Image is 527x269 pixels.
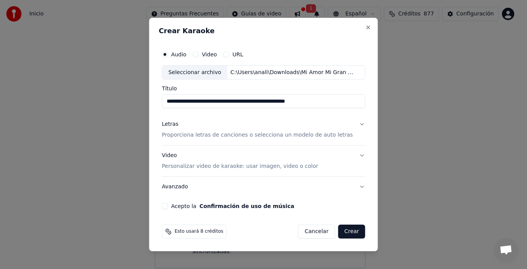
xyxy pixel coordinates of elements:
[162,146,365,177] button: VideoPersonalizar video de karaoke: usar imagen, video o color
[227,69,358,76] div: C:\Users\anali\Downloads\Mi Amor Mi Gran Locura (En Vivo) - [PERSON_NAME] LBC.mp3
[174,228,223,235] span: Esto usará 8 créditos
[232,52,243,57] label: URL
[162,121,178,129] div: Letras
[162,152,318,171] div: Video
[171,52,186,57] label: Audio
[199,203,294,209] button: Acepto la
[338,225,365,239] button: Crear
[162,132,353,139] p: Proporciona letras de canciones o selecciona un modelo de auto letras
[202,52,217,57] label: Video
[162,162,318,170] p: Personalizar video de karaoke: usar imagen, video o color
[159,27,368,34] h2: Crear Karaoke
[162,66,227,80] div: Seleccionar archivo
[162,177,365,197] button: Avanzado
[162,86,365,91] label: Título
[298,225,335,239] button: Cancelar
[162,115,365,145] button: LetrasProporciona letras de canciones o selecciona un modelo de auto letras
[171,203,294,209] label: Acepto la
